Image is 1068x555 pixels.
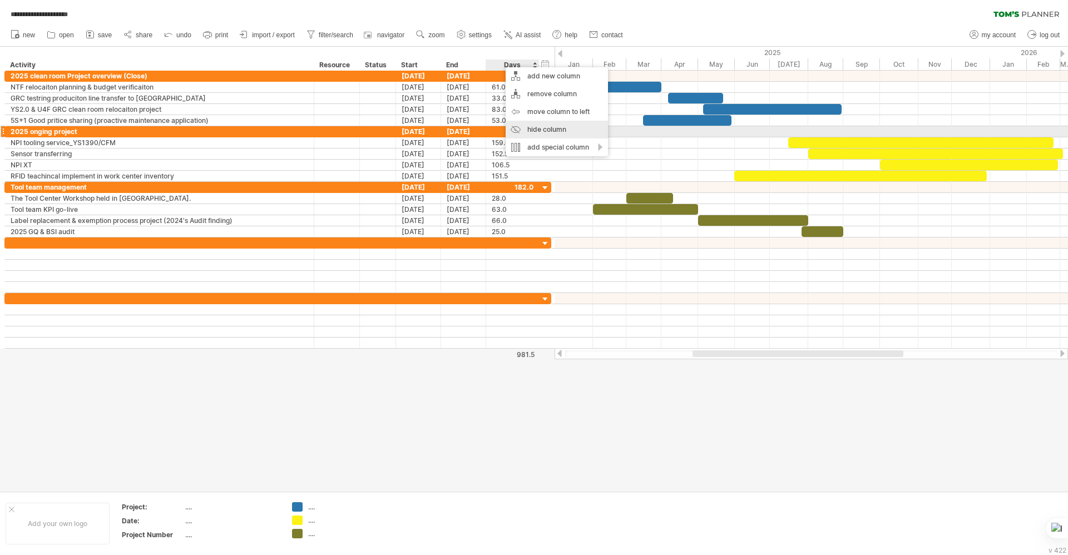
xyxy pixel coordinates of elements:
div: Days [486,60,538,71]
div: NPI XT [11,160,308,170]
div: 2025 GQ & BSI audit [11,226,308,237]
div: [DATE] [441,182,486,192]
div: 25.0 [492,226,533,237]
span: log out [1040,31,1060,39]
div: [DATE] [441,226,486,237]
div: December 2025 [952,58,990,70]
a: help [550,28,581,42]
a: undo [161,28,195,42]
span: AI assist [516,31,541,39]
a: save [83,28,115,42]
a: new [8,28,38,42]
div: 2025 clean room Project overview (Close) [11,71,308,81]
div: [DATE] [396,160,441,170]
span: open [59,31,74,39]
div: YS2.0 & U4F GRC clean room relocaiton project [11,104,308,115]
a: zoom [413,28,448,42]
div: March 2025 [626,58,661,70]
span: filter/search [319,31,353,39]
div: Label replacement & exemption process project (2024's Audit finding) [11,215,308,226]
div: [DATE] [396,182,441,192]
div: [DATE] [441,93,486,103]
div: February 2026 [1027,58,1060,70]
div: Status [365,60,389,71]
span: print [215,31,228,39]
div: remove column [506,85,608,103]
a: print [200,28,231,42]
div: [DATE] [441,171,486,181]
span: zoom [428,31,444,39]
div: 2025 onging project [11,126,308,137]
div: May 2025 [698,58,735,70]
span: save [98,31,112,39]
div: .... [185,502,279,512]
div: 5S+1 Good pritice sharing (proactive maintenance application) [11,115,308,126]
div: The Tool Center Workshop held in [GEOGRAPHIC_DATA]. [11,193,308,204]
div: [DATE] [441,160,486,170]
div: [DATE] [441,71,486,81]
div: [DATE] [396,104,441,115]
a: settings [454,28,495,42]
div: Add your own logo [6,503,110,544]
span: import / export [252,31,295,39]
div: 63.0 [492,204,533,215]
a: open [44,28,77,42]
div: October 2025 [880,58,918,70]
div: Activity [10,60,308,71]
div: Start [401,60,434,71]
div: [DATE] [396,148,441,159]
span: contact [601,31,623,39]
div: [DATE] [396,204,441,215]
div: RFID teachincal implement in work center inventory [11,171,308,181]
a: share [121,28,156,42]
div: 106.5 [492,160,533,170]
div: NPI tooling service_YS1390/CFM [11,137,308,148]
a: AI assist [501,28,544,42]
div: [DATE] [441,82,486,92]
div: .... [185,516,279,526]
div: hide column [506,121,608,138]
div: 981.5 [487,350,535,359]
div: [DATE] [396,71,441,81]
div: 53.0 [492,115,533,126]
div: v 422 [1049,546,1066,554]
div: 28.0 [492,193,533,204]
div: July 2025 [770,58,808,70]
div: [DATE] [396,137,441,148]
div: .... [308,516,369,525]
div: [DATE] [441,104,486,115]
div: move column to left [506,103,608,121]
div: 83.0 [492,104,533,115]
div: [DATE] [441,137,486,148]
div: [DATE] [396,115,441,126]
div: End [446,60,479,71]
div: add special column [506,138,608,156]
span: navigator [377,31,404,39]
div: January 2025 [555,58,593,70]
a: my account [967,28,1019,42]
div: 66.0 [492,215,533,226]
div: [DATE] [396,215,441,226]
div: Tool team management [11,182,308,192]
div: [DATE] [441,204,486,215]
div: [DATE] [441,193,486,204]
div: June 2025 [735,58,770,70]
div: August 2025 [808,58,843,70]
div: [DATE] [396,93,441,103]
div: .... [308,529,369,538]
span: undo [176,31,191,39]
div: January 2026 [990,58,1027,70]
div: Tool team KPI go-live [11,204,308,215]
div: Resource [319,60,353,71]
div: 61.0 [492,82,533,92]
div: [DATE] [396,171,441,181]
div: Date: [122,516,183,526]
div: GRC testring produciton line transfer to [GEOGRAPHIC_DATA] [11,93,308,103]
div: [DATE] [396,226,441,237]
a: log out [1025,28,1063,42]
div: 152.5 [492,148,533,159]
div: [DATE] [396,82,441,92]
a: navigator [362,28,408,42]
div: add new column [506,67,608,85]
div: September 2025 [843,58,880,70]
